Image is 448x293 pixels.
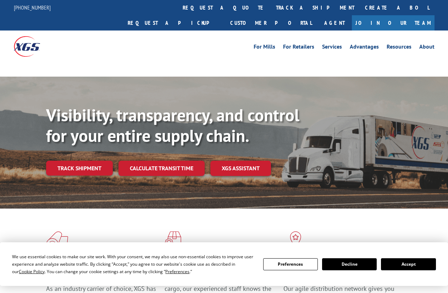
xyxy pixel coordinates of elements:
[122,15,225,31] a: Request a pickup
[322,258,377,270] button: Decline
[387,44,411,52] a: Resources
[352,15,435,31] a: Join Our Team
[350,44,379,52] a: Advantages
[46,104,299,146] b: Visibility, transparency, and control for your entire supply chain.
[14,4,51,11] a: [PHONE_NUMBER]
[225,15,317,31] a: Customer Portal
[46,231,68,250] img: xgs-icon-total-supply-chain-intelligence-red
[283,44,314,52] a: For Retailers
[12,253,254,275] div: We use essential cookies to make our site work. With your consent, we may also use non-essential ...
[283,231,308,250] img: xgs-icon-flagship-distribution-model-red
[165,269,189,275] span: Preferences
[381,258,436,270] button: Accept
[165,231,181,250] img: xgs-icon-focused-on-flooring-red
[210,161,271,176] a: XGS ASSISTANT
[118,161,205,176] a: Calculate transit time
[254,44,275,52] a: For Mills
[322,44,342,52] a: Services
[317,15,352,31] a: Agent
[46,161,113,176] a: Track shipment
[419,44,435,52] a: About
[19,269,45,275] span: Cookie Policy
[263,258,318,270] button: Preferences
